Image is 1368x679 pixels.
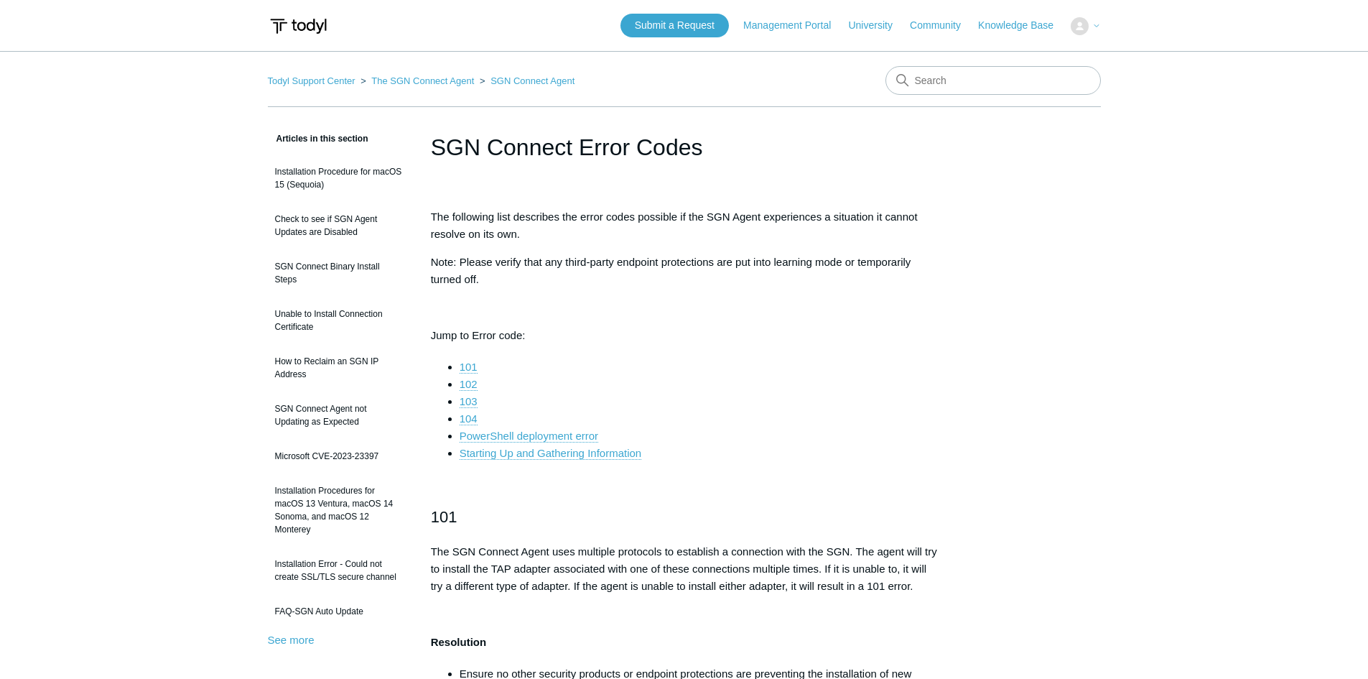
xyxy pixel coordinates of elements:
a: Knowledge Base [978,18,1068,33]
a: 101 [460,361,478,374]
a: Installation Procedure for macOS 15 (Sequoia) [268,158,409,198]
p: Jump to Error code: [431,327,938,344]
h2: 101 [431,504,938,530]
a: Installation Error - Could not create SSL/TLS secure channel [268,550,409,591]
a: Installation Procedures for macOS 13 Ventura, macOS 14 Sonoma, and macOS 12 Monterey [268,477,409,543]
a: Starting Up and Gathering Information [460,447,641,460]
a: FAQ-SGN Auto Update [268,598,409,625]
li: The SGN Connect Agent [358,75,477,86]
a: See more [268,634,315,646]
a: SGN Connect Agent not Updating as Expected [268,395,409,435]
a: Community [910,18,975,33]
a: Management Portal [743,18,845,33]
strong: Resolution [431,636,487,648]
li: SGN Connect Agent [477,75,574,86]
a: SGN Connect Agent [490,75,574,86]
p: The following list describes the error codes possible if the SGN Agent experiences a situation it... [431,208,938,243]
span: Articles in this section [268,134,368,144]
a: Microsoft CVE-2023-23397 [268,443,409,470]
a: PowerShell deployment error [460,430,598,443]
li: Todyl Support Center [268,75,358,86]
a: Check to see if SGN Agent Updates are Disabled [268,205,409,246]
a: SGN Connect Binary Install Steps [268,253,409,293]
a: Todyl Support Center [268,75,355,86]
p: Note: Please verify that any third-party endpoint protections are put into learning mode or tempo... [431,254,938,288]
a: 104 [460,412,478,425]
a: 102 [460,378,478,391]
input: Search [885,66,1101,95]
a: The SGN Connect Agent [371,75,474,86]
img: Todyl Support Center Help Center home page [268,13,329,40]
a: Submit a Request [620,14,729,37]
a: University [848,18,906,33]
a: How to Reclaim an SGN IP Address [268,348,409,388]
a: 103 [460,395,478,408]
a: Unable to Install Connection Certificate [268,300,409,341]
h1: SGN Connect Error Codes [431,130,938,165]
p: The SGN Connect Agent uses multiple protocols to establish a connection with the SGN. The agent w... [431,543,938,595]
